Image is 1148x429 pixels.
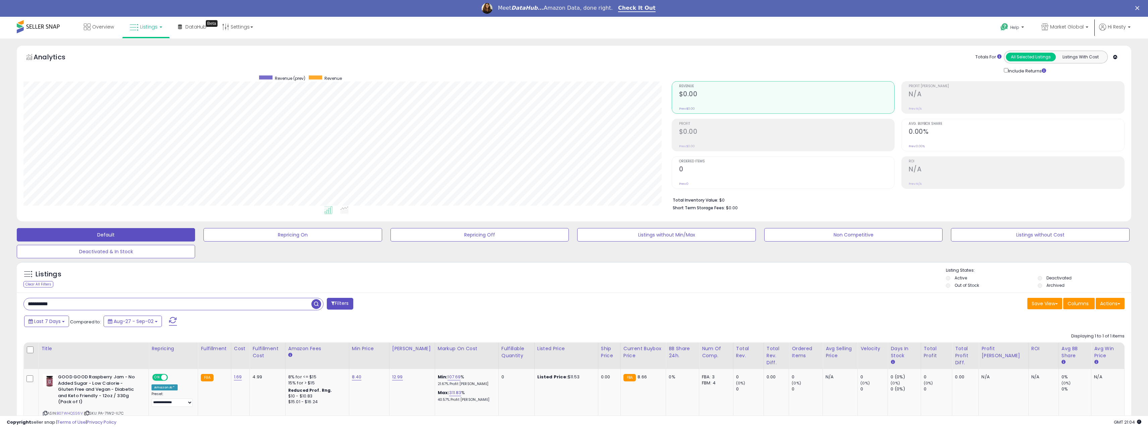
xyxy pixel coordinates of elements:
div: Avg Selling Price [826,345,855,359]
div: 0 [792,386,823,392]
span: Compared to: [70,319,101,325]
span: Profit [PERSON_NAME] [909,85,1124,88]
div: Total Profit [924,345,950,359]
span: Avg. Buybox Share [909,122,1124,126]
div: Title [41,345,146,352]
small: Prev: N/A [909,107,922,111]
div: 0 [860,374,888,380]
h2: $0.00 [679,128,895,137]
li: $0 [673,196,1120,204]
label: Out of Stock [955,282,979,288]
small: Prev: N/A [909,182,922,186]
div: Repricing [152,345,195,352]
span: ON [153,375,161,380]
span: Help [1010,24,1019,30]
span: Overview [92,23,114,30]
span: 2025-09-10 21:04 GMT [1114,419,1141,425]
span: 8.66 [638,374,647,380]
div: Ship Price [601,345,618,359]
a: Help [995,18,1031,39]
div: Close [1135,6,1142,10]
span: Listings [140,23,158,30]
small: Prev: $0.00 [679,144,695,148]
button: Save View [1027,298,1062,309]
a: DataHub [173,17,212,37]
label: Archived [1046,282,1065,288]
div: Fulfillable Quantity [501,345,532,359]
small: FBA [623,374,636,381]
small: Prev: 0 [679,182,688,186]
h2: 0 [679,165,895,174]
small: Prev: 0.00% [909,144,925,148]
img: Profile image for Georgie [482,3,492,14]
a: 311.83 [449,389,461,396]
b: Total Inventory Value: [673,197,718,203]
a: Listings [125,17,167,37]
button: Default [17,228,195,242]
p: 40.57% Profit [PERSON_NAME] [438,397,493,402]
div: N/A [981,374,1023,380]
button: Listings without Min/Max [577,228,756,242]
div: 0 (0%) [891,374,920,380]
span: OFF [167,375,178,380]
div: $11.53 [537,374,593,380]
div: 0% [1062,386,1091,392]
div: N/A [1031,374,1053,380]
div: BB Share 24h. [669,345,696,359]
i: DataHub... [511,5,544,11]
button: Repricing Off [390,228,569,242]
a: Overview [79,17,119,37]
div: 0 [736,386,764,392]
button: Filters [327,298,353,310]
div: Current Buybox Price [623,345,663,359]
div: Listed Price [537,345,595,352]
img: 41cbwshXHXL._SL40_.jpg [43,374,56,387]
div: Ordered Items [792,345,820,359]
small: (0%) [736,380,745,386]
span: Columns [1068,300,1089,307]
b: Min: [438,374,448,380]
span: Revenue [679,85,895,88]
div: Preset: [152,392,193,407]
button: Aug-27 - Sep-02 [104,316,162,327]
div: N/A [826,374,852,380]
div: Total Rev. Diff. [767,345,786,366]
p: 21.67% Profit [PERSON_NAME] [438,382,493,386]
h2: 0.00% [909,128,1124,137]
div: 0 [736,374,764,380]
div: Displaying 1 to 1 of 1 items [1071,333,1125,339]
div: Fulfillment Cost [252,345,282,359]
button: Repricing On [203,228,382,242]
h2: N/A [909,165,1124,174]
span: Ordered Items [679,160,895,163]
div: 0 [924,386,952,392]
div: FBM: 4 [702,380,728,386]
button: Last 7 Days [24,316,69,327]
div: Profit [PERSON_NAME] [981,345,1025,359]
div: 0 [860,386,888,392]
small: Amazon Fees. [288,352,292,358]
div: Markup on Cost [438,345,496,352]
div: Total Profit Diff. [955,345,976,366]
span: ROI [909,160,1124,163]
div: % [438,390,493,402]
a: 12.99 [392,374,403,380]
small: (0%) [1062,380,1071,386]
a: Privacy Policy [87,419,116,425]
div: % [438,374,493,386]
span: Last 7 Days [34,318,61,325]
b: Max: [438,389,449,396]
b: Short Term Storage Fees: [673,205,725,211]
div: Fulfillment [201,345,228,352]
a: Hi Resty [1099,23,1131,39]
div: $15.01 - $16.24 [288,399,344,405]
label: Active [955,275,967,281]
button: All Selected Listings [1006,53,1056,61]
b: Reduced Prof. Rng. [288,387,332,393]
h5: Analytics [34,52,78,63]
div: 0 [924,374,952,380]
div: 4.99 [252,374,280,380]
i: Get Help [1000,23,1009,31]
div: 0.00 [767,374,784,380]
span: Profit [679,122,895,126]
